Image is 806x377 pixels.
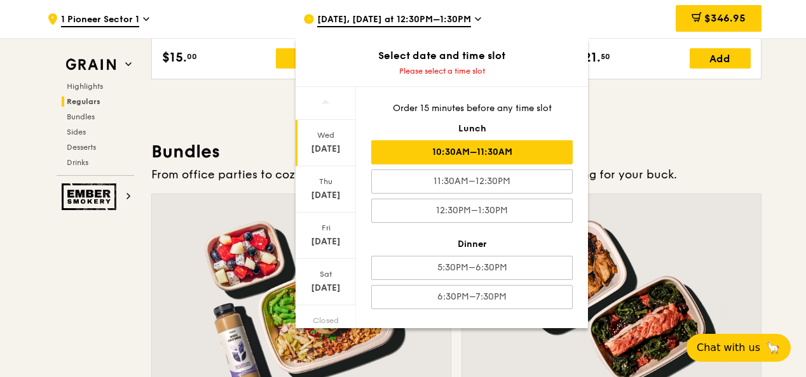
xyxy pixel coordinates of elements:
[62,183,120,210] img: Ember Smokery web logo
[61,13,139,27] span: 1 Pioneer Sector 1
[297,176,354,187] div: Thu
[297,235,354,248] div: [DATE]
[371,140,573,164] div: 10:30AM–11:30AM
[297,282,354,294] div: [DATE]
[67,82,103,91] span: Highlights
[296,66,588,76] div: Please select a time slot
[62,53,120,76] img: Grain web logo
[371,238,573,251] div: Dinner
[297,269,354,279] div: Sat
[67,97,100,106] span: Regulars
[151,166,762,183] div: From office parties to cozy gatherings at home, get more meals and more bang for your buck.
[371,122,573,135] div: Lunch
[276,48,337,69] div: Add
[297,189,354,202] div: [DATE]
[297,315,354,326] div: Closed
[601,51,610,62] span: 50
[67,112,95,121] span: Bundles
[296,48,588,63] div: Select date and time slot
[371,256,573,280] div: 5:30PM–6:30PM
[690,48,751,69] div: Add
[371,199,573,223] div: 12:30PM–1:30PM
[686,334,791,362] button: Chat with us🦙
[371,102,573,115] div: Order 15 minutes before any time slot
[371,285,573,309] div: 6:30PM–7:30PM
[704,12,746,24] span: $346.95
[765,340,781,355] span: 🦙
[297,223,354,233] div: Fri
[67,128,86,136] span: Sides
[187,51,197,62] span: 00
[67,143,96,152] span: Desserts
[151,140,762,163] h3: Bundles
[162,48,187,67] span: $15.
[317,13,471,27] span: [DATE], [DATE] at 12:30PM–1:30PM
[697,340,760,355] span: Chat with us
[67,158,88,167] span: Drinks
[297,130,354,140] div: Wed
[297,143,354,155] div: [DATE]
[371,169,573,194] div: 11:30AM–12:30PM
